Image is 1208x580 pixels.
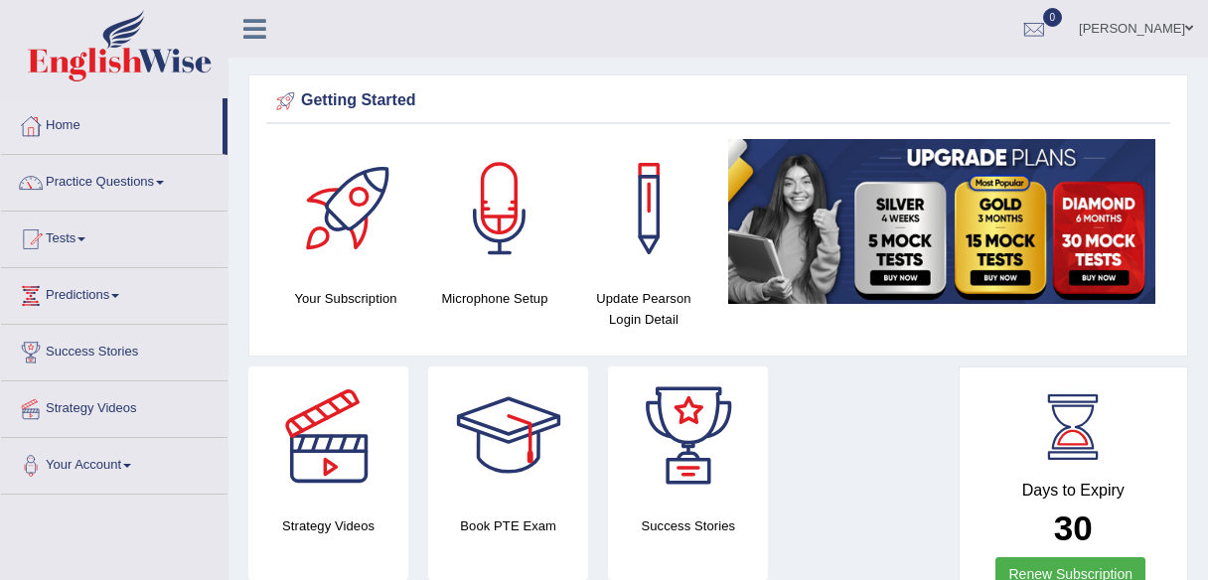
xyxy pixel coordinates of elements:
[430,288,559,309] h4: Microphone Setup
[1,381,227,431] a: Strategy Videos
[1,325,227,374] a: Success Stories
[428,515,588,536] h4: Book PTE Exam
[608,515,768,536] h4: Success Stories
[1,212,227,261] a: Tests
[981,482,1166,500] h4: Days to Expiry
[248,515,408,536] h4: Strategy Videos
[1,98,223,148] a: Home
[1043,8,1063,27] span: 0
[281,288,410,309] h4: Your Subscription
[1,155,227,205] a: Practice Questions
[1,438,227,488] a: Your Account
[579,288,708,330] h4: Update Pearson Login Detail
[728,139,1155,304] img: small5.jpg
[1,268,227,318] a: Predictions
[1054,508,1093,547] b: 30
[271,86,1165,116] div: Getting Started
